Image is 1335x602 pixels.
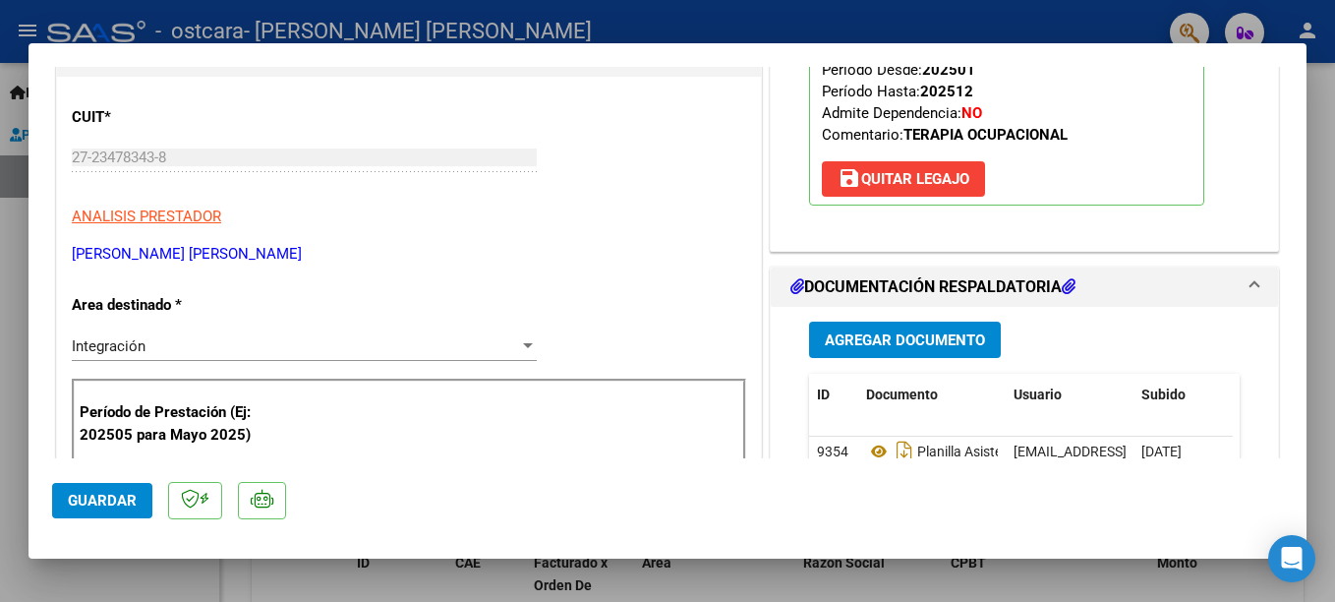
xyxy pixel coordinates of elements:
datatable-header-cell: Subido [1133,374,1232,416]
span: ANALISIS PRESTADOR [72,208,221,225]
i: Descargar documento [892,436,917,467]
span: Subido [1141,387,1186,402]
span: ID [817,387,830,402]
span: Guardar [68,492,137,510]
span: Integración [72,337,145,355]
datatable-header-cell: ID [809,374,858,416]
span: Agregar Documento [825,331,985,349]
p: Area destinado * [72,294,274,317]
datatable-header-cell: Documento [858,374,1006,416]
p: [PERSON_NAME] [PERSON_NAME] [72,243,746,266]
button: Agregar Documento [809,322,1001,358]
p: CUIT [72,106,274,129]
span: Usuario [1014,387,1062,402]
h1: DOCUMENTACIÓN RESPALDATORIA [790,275,1075,299]
button: Quitar Legajo [822,161,985,197]
span: 9354 [817,444,848,459]
span: Documento [866,387,938,402]
button: Guardar [52,483,152,518]
mat-icon: save [838,166,861,190]
span: Comentario: [822,126,1068,144]
span: [DATE] [1141,444,1182,459]
strong: 202512 [920,83,973,100]
datatable-header-cell: Acción [1232,374,1330,416]
strong: NO [961,104,982,122]
div: Open Intercom Messenger [1268,535,1315,582]
p: Período de Prestación (Ej: 202505 para Mayo 2025) [80,401,277,446]
strong: TERAPIA OCUPACIONAL [903,126,1068,144]
span: Planilla Asistencia [866,444,1027,459]
mat-expansion-panel-header: DOCUMENTACIÓN RESPALDATORIA [771,268,1278,307]
datatable-header-cell: Usuario [1006,374,1133,416]
span: Quitar Legajo [838,170,969,188]
strong: 202501 [922,61,975,79]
